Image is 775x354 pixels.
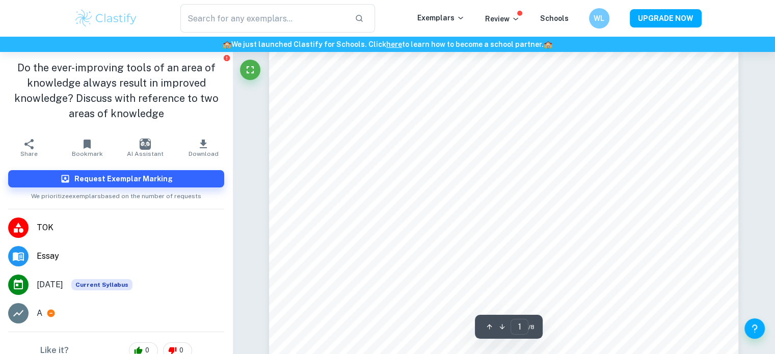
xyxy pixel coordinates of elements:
p: A [37,307,42,319]
span: 🏫 [223,40,231,48]
button: AI Assistant [116,133,174,162]
h6: WL [593,13,605,24]
span: Current Syllabus [71,279,132,290]
button: Download [174,133,232,162]
input: Search for any exemplars... [180,4,347,33]
button: Request Exemplar Marking [8,170,224,187]
img: AI Assistant [140,139,151,150]
span: Essay [37,250,224,262]
a: here [386,40,402,48]
span: Share [20,150,38,157]
h1: Do the ever-improving tools of an area of knowledge always result in improved knowledge? Discuss ... [8,60,224,121]
span: Download [189,150,219,157]
img: Clastify logo [74,8,139,29]
button: UPGRADE NOW [630,9,702,28]
span: TOK [37,222,224,234]
button: WL [589,8,609,29]
p: Review [485,13,520,24]
div: This exemplar is based on the current syllabus. Feel free to refer to it for inspiration/ideas wh... [71,279,132,290]
span: Bookmark [72,150,103,157]
button: Fullscreen [240,60,260,80]
h6: We just launched Clastify for Schools. Click to learn how to become a school partner. [2,39,773,50]
p: Exemplars [417,12,465,23]
button: Bookmark [58,133,116,162]
span: 🏫 [544,40,552,48]
a: Schools [540,14,569,22]
span: [DATE] [37,279,63,291]
button: Report issue [223,54,230,62]
span: We prioritize exemplars based on the number of requests [31,187,201,201]
span: AI Assistant [127,150,164,157]
button: Help and Feedback [744,318,765,339]
h6: Request Exemplar Marking [74,173,173,184]
span: / 8 [528,322,535,332]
